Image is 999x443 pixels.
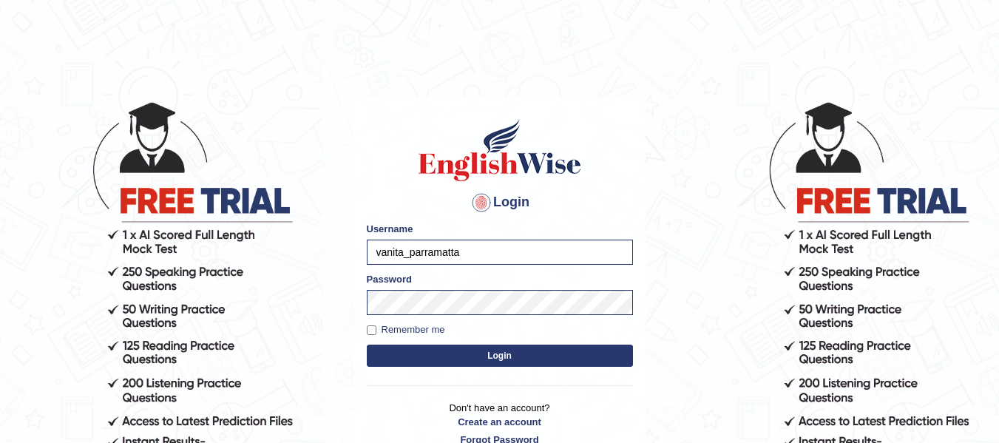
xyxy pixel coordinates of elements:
[367,272,412,286] label: Password
[367,191,633,214] h4: Login
[367,415,633,429] a: Create an account
[367,222,413,236] label: Username
[416,117,584,183] img: Logo of English Wise sign in for intelligent practice with AI
[367,325,376,335] input: Remember me
[367,322,445,337] label: Remember me
[367,345,633,367] button: Login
